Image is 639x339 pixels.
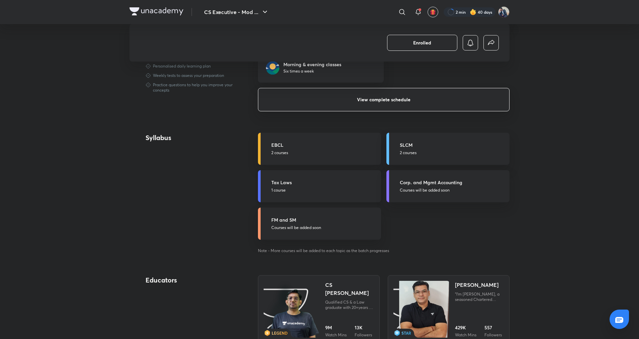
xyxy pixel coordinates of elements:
h4: Educators [146,275,237,285]
div: Weekly tests to assess your preparation [153,73,224,78]
h4: Syllabus [146,133,236,143]
p: 2 courses [271,150,377,156]
button: CS Executive - Mod ... [200,5,273,19]
span: STAR [401,330,411,336]
div: 557 [484,324,502,331]
p: Six times a week [283,68,341,75]
div: 13K [355,324,372,331]
h6: Morning & evening classes [283,61,341,68]
div: "I'm [PERSON_NAME], a seasoned Chartered Accountant, specializing in simplifying Taxation for stu... [455,292,504,302]
a: FM and SMCourses will be added soon [258,208,381,240]
a: Company Logo [129,7,183,17]
h5: Corp. and Mgmt Accounting [400,179,506,186]
div: [PERSON_NAME] [455,281,498,289]
button: View complete schedule [258,88,510,111]
a: EBCL2 courses [258,133,381,165]
div: Watch Mins [325,332,347,338]
button: Enrolled [387,35,457,51]
span: View complete schedule [357,96,410,103]
div: Followers [355,332,372,338]
a: SLCM2 courses [386,133,510,165]
div: Watch Mins [455,332,476,338]
img: icon [264,281,313,338]
img: Akhil [498,6,510,18]
img: Company Logo [129,7,183,15]
p: Courses will be added soon [400,187,506,193]
div: CS [PERSON_NAME] [325,281,374,297]
img: educator [269,289,319,339]
a: Corp. and Mgmt AccountingCourses will be added soon [386,170,510,202]
div: 9M [325,324,347,331]
div: Qualified CS & a Law graduate with 20+years of teaching experience. Mentored 60K+ students & prod... [325,300,374,310]
img: icon [393,281,443,338]
div: 429K [455,324,476,331]
button: avatar [428,7,438,17]
h5: Tax Laws [271,179,377,186]
span: LEGEND [272,330,288,336]
p: 2 courses [400,150,506,156]
h5: SLCM [400,141,506,148]
p: Note - More courses will be added to each topic as the batch progresses [258,248,510,254]
p: Courses will be added soon [271,225,377,231]
img: streak [470,9,476,15]
p: 1 course [271,187,377,193]
a: Tax Laws1 course [258,170,381,202]
h5: EBCL [271,141,377,148]
div: Followers [484,332,502,338]
span: Enrolled [413,39,431,46]
h5: FM and SM [271,216,377,223]
img: educator [399,281,449,339]
div: Practice questions to help you improve your concepts [153,82,236,93]
div: Personalised daily learning plan [153,64,211,69]
img: avatar [430,9,436,15]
